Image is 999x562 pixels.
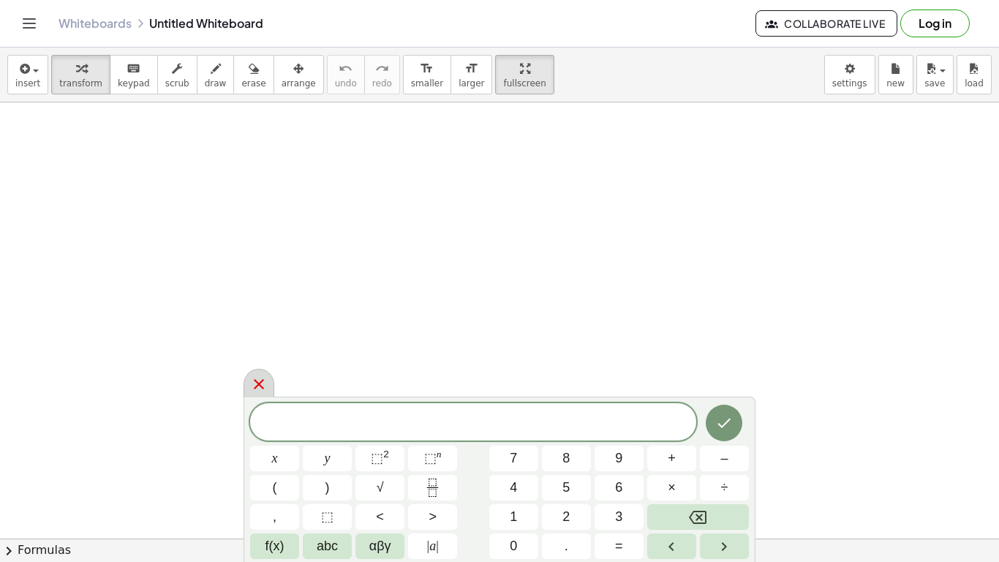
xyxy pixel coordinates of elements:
span: fullscreen [503,78,546,89]
button: 3 [595,504,644,530]
button: Right arrow [700,533,749,559]
span: ( [273,478,277,498]
span: smaller [411,78,443,89]
span: f(x) [265,536,284,556]
button: 4 [489,475,538,501]
button: Left arrow [647,533,696,559]
span: redo [372,78,392,89]
span: Collaborate Live [768,17,885,30]
button: Alphabet [303,533,352,559]
span: ⬚ [424,451,437,465]
span: – [720,449,728,468]
span: . [565,536,568,556]
button: Squared [355,446,404,471]
span: x [272,449,278,468]
button: 9 [595,446,644,471]
span: √ [377,478,384,498]
button: Equals [595,533,644,559]
button: insert [7,55,48,94]
span: 7 [510,449,517,468]
span: , [273,507,276,527]
button: Fraction [408,475,457,501]
button: erase [233,55,274,94]
button: 5 [542,475,591,501]
sup: 2 [383,449,389,460]
button: Done [706,405,742,441]
span: draw [205,78,227,89]
span: undo [335,78,357,89]
span: 2 [562,507,570,527]
span: 9 [615,449,622,468]
a: Whiteboards [59,16,132,31]
button: arrange [274,55,324,94]
button: Absolute value [408,533,457,559]
button: Toggle navigation [18,12,41,35]
span: < [376,507,384,527]
span: 0 [510,536,517,556]
button: Plus [647,446,696,471]
i: format_size [464,60,478,78]
button: Times [647,475,696,501]
span: + [668,449,676,468]
button: , [250,504,299,530]
button: 2 [542,504,591,530]
button: Superscript [408,446,457,471]
span: 8 [562,449,570,468]
span: 4 [510,478,517,498]
button: 7 [489,446,538,471]
span: scrub [165,78,189,89]
button: draw [197,55,235,94]
button: Functions [250,533,299,559]
i: keyboard [127,60,140,78]
button: ( [250,475,299,501]
span: transform [59,78,102,89]
button: settings [824,55,875,94]
button: y [303,446,352,471]
span: abc [317,536,338,556]
span: settings [832,78,867,89]
span: | [427,539,430,553]
sup: n [437,449,442,460]
span: 5 [562,478,570,498]
span: a [427,536,439,556]
button: Log in [900,10,970,37]
span: new [886,78,905,89]
span: ÷ [721,478,728,498]
button: 0 [489,533,538,559]
span: arrange [282,78,316,89]
i: redo [375,60,389,78]
button: x [250,446,299,471]
button: Backspace [647,504,749,530]
span: larger [459,78,484,89]
span: ⬚ [371,451,383,465]
button: format_sizelarger [451,55,492,94]
button: Divide [700,475,749,501]
button: scrub [157,55,197,94]
button: Square root [355,475,404,501]
span: save [924,78,945,89]
button: 1 [489,504,538,530]
button: Less than [355,504,404,530]
span: > [429,507,437,527]
span: load [965,78,984,89]
span: ) [325,478,330,498]
button: undoundo [327,55,365,94]
button: Minus [700,446,749,471]
button: save [916,55,954,94]
span: = [615,536,623,556]
button: Greater than [408,504,457,530]
span: 1 [510,507,517,527]
span: insert [15,78,40,89]
span: | [436,539,439,553]
span: αβγ [369,536,391,556]
span: × [668,478,676,498]
button: load [957,55,992,94]
button: new [878,55,913,94]
button: format_sizesmaller [403,55,451,94]
button: . [542,533,591,559]
span: keypad [118,78,150,89]
i: format_size [420,60,434,78]
button: Collaborate Live [755,10,897,37]
button: 6 [595,475,644,501]
button: fullscreen [495,55,554,94]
